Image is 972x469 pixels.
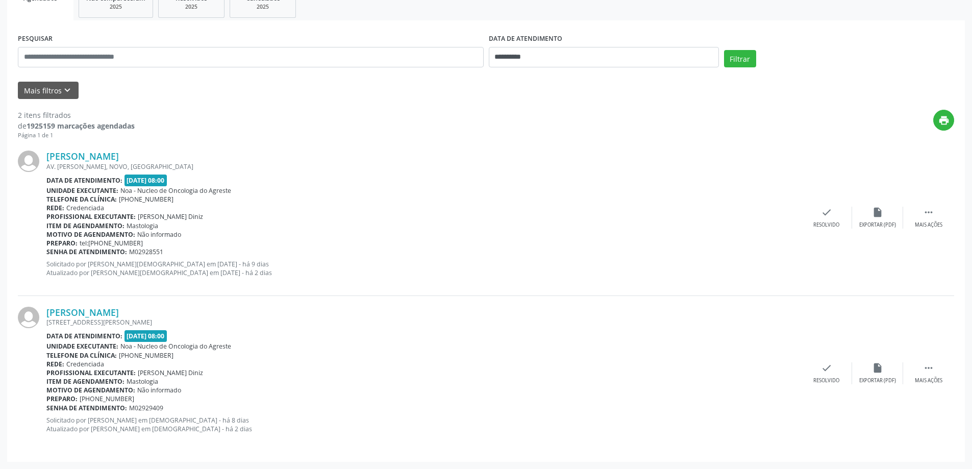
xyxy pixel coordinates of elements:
b: Profissional executante: [46,212,136,221]
div: 2025 [86,3,145,11]
button: Mais filtroskeyboard_arrow_down [18,82,79,100]
div: [STREET_ADDRESS][PERSON_NAME] [46,318,801,327]
b: Item de agendamento: [46,377,124,386]
label: DATA DE ATENDIMENTO [489,31,562,47]
span: [PHONE_NUMBER] [119,351,173,360]
span: [DATE] 08:00 [124,330,167,342]
i: print [938,115,950,126]
p: Solicitado por [PERSON_NAME][DEMOGRAPHIC_DATA] em [DATE] - há 9 dias Atualizado por [PERSON_NAME]... [46,260,801,277]
div: AV. [PERSON_NAME], NOVO, [GEOGRAPHIC_DATA] [46,162,801,171]
b: Profissional executante: [46,368,136,377]
span: [PERSON_NAME] Diniz [138,368,203,377]
a: [PERSON_NAME] [46,151,119,162]
b: Motivo de agendamento: [46,386,135,394]
span: Não informado [137,386,181,394]
div: 2025 [166,3,217,11]
span: Credenciada [66,360,104,368]
b: Telefone da clínica: [46,351,117,360]
b: Senha de atendimento: [46,248,127,256]
span: Credenciada [66,204,104,212]
span: Não informado [137,230,181,239]
b: Preparo: [46,239,78,248]
span: [DATE] 08:00 [124,175,167,186]
div: Resolvido [813,221,839,229]
strong: 1925159 marcações agendadas [27,121,135,131]
b: Telefone da clínica: [46,195,117,204]
div: Página 1 de 1 [18,131,135,140]
b: Motivo de agendamento: [46,230,135,239]
div: Exportar (PDF) [859,221,896,229]
b: Rede: [46,204,64,212]
button: Filtrar [724,50,756,67]
span: [PHONE_NUMBER] [80,394,134,403]
div: 2 itens filtrados [18,110,135,120]
b: Unidade executante: [46,342,118,351]
b: Rede: [46,360,64,368]
span: [PERSON_NAME] Diniz [138,212,203,221]
div: 2025 [237,3,288,11]
i: insert_drive_file [872,362,883,374]
b: Data de atendimento: [46,176,122,185]
span: M02929409 [129,404,163,412]
span: Mastologia [127,377,158,386]
img: img [18,151,39,172]
b: Preparo: [46,394,78,403]
i: check [821,362,832,374]
i:  [923,362,934,374]
div: Resolvido [813,377,839,384]
b: Unidade executante: [46,186,118,195]
p: Solicitado por [PERSON_NAME] em [DEMOGRAPHIC_DATA] - há 8 dias Atualizado por [PERSON_NAME] em [D... [46,416,801,433]
i: insert_drive_file [872,207,883,218]
i: check [821,207,832,218]
i: keyboard_arrow_down [62,85,73,96]
span: Mastologia [127,221,158,230]
b: Data de atendimento: [46,332,122,340]
span: [PHONE_NUMBER] [119,195,173,204]
button: print [933,110,954,131]
span: Noa - Nucleo de Oncologia do Agreste [120,186,231,195]
span: M02928551 [129,248,163,256]
div: de [18,120,135,131]
div: Mais ações [915,377,942,384]
b: Senha de atendimento: [46,404,127,412]
span: tel:[PHONE_NUMBER] [80,239,143,248]
i:  [923,207,934,218]
img: img [18,307,39,328]
label: PESQUISAR [18,31,53,47]
div: Exportar (PDF) [859,377,896,384]
a: [PERSON_NAME] [46,307,119,318]
span: Noa - Nucleo de Oncologia do Agreste [120,342,231,351]
div: Mais ações [915,221,942,229]
b: Item de agendamento: [46,221,124,230]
